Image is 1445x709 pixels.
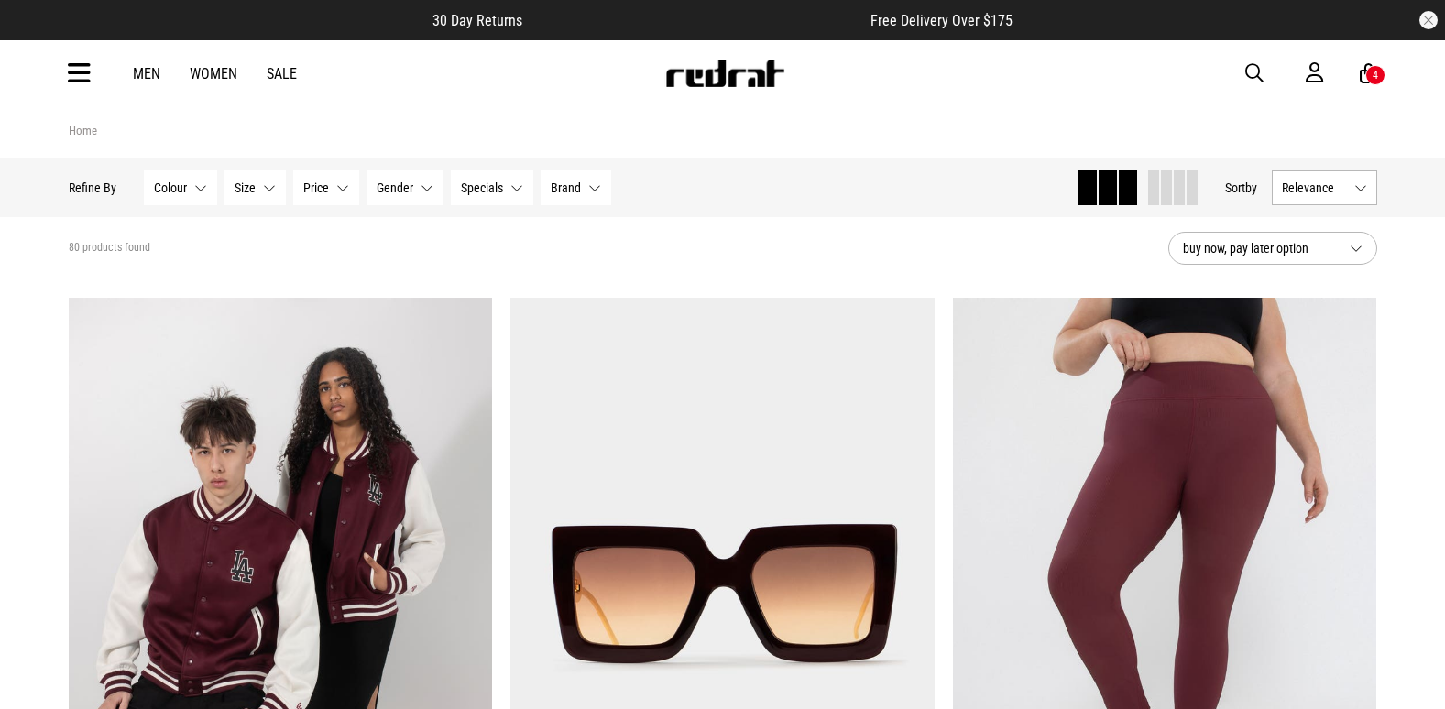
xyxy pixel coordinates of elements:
[432,12,522,29] span: 30 Day Returns
[69,241,150,256] span: 80 products found
[224,170,286,205] button: Size
[1272,170,1377,205] button: Relevance
[367,170,443,205] button: Gender
[559,11,834,29] iframe: Customer reviews powered by Trustpilot
[1282,180,1347,195] span: Relevance
[69,124,97,137] a: Home
[303,180,329,195] span: Price
[551,180,581,195] span: Brand
[235,180,256,195] span: Size
[664,60,785,87] img: Redrat logo
[144,170,217,205] button: Colour
[1168,232,1377,265] button: buy now, pay later option
[870,12,1013,29] span: Free Delivery Over $175
[451,170,533,205] button: Specials
[154,180,187,195] span: Colour
[69,180,116,195] p: Refine By
[1245,180,1257,195] span: by
[1373,69,1378,82] div: 4
[541,170,611,205] button: Brand
[461,180,503,195] span: Specials
[1225,177,1257,199] button: Sortby
[377,180,413,195] span: Gender
[133,65,160,82] a: Men
[1183,237,1335,259] span: buy now, pay later option
[267,65,297,82] a: Sale
[190,65,237,82] a: Women
[1360,64,1377,83] a: 4
[293,170,359,205] button: Price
